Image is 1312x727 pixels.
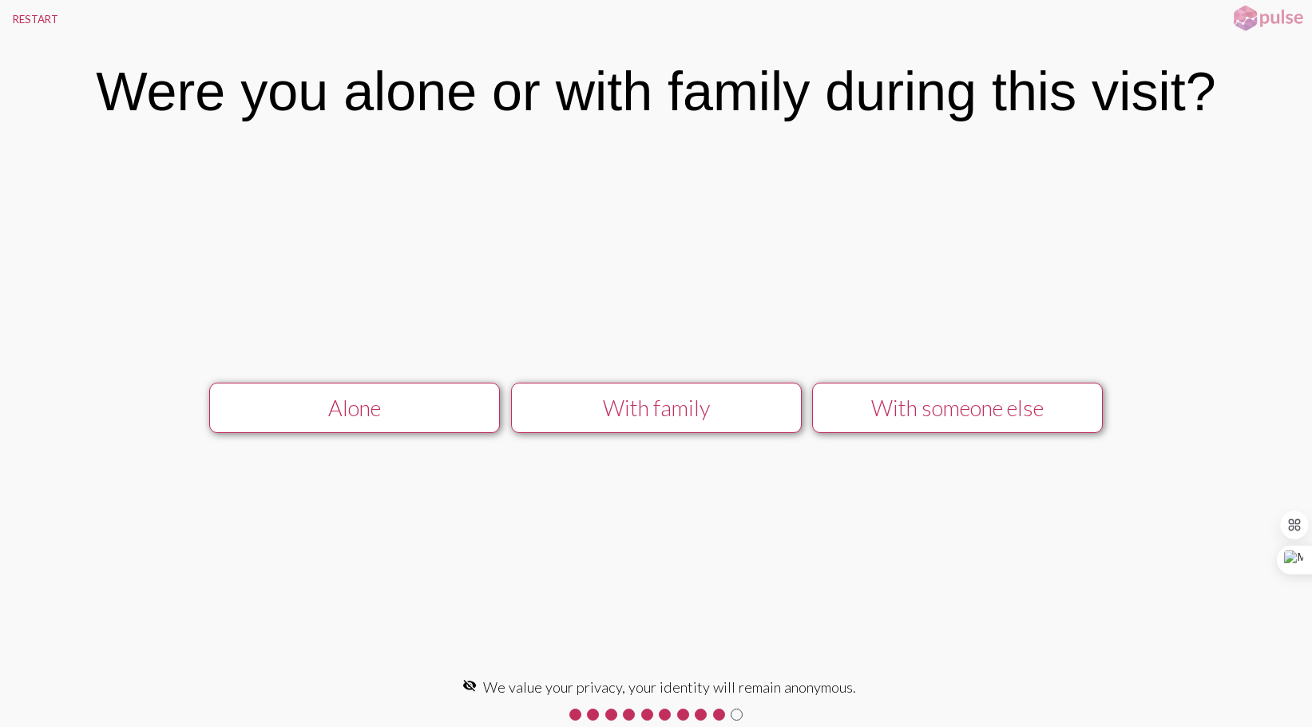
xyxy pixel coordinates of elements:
span: We value your privacy, your identity will remain anonymous. [483,678,856,696]
button: Alone [209,383,500,433]
div: With someone else [827,395,1088,421]
div: Alone [224,395,485,421]
button: With someone else [812,383,1103,433]
button: With family [511,383,802,433]
img: pulsehorizontalsmall.png [1228,4,1308,33]
mat-icon: visibility_off [462,678,477,693]
div: Were you alone or with family during this visit? [96,60,1215,122]
div: With family [526,395,787,421]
